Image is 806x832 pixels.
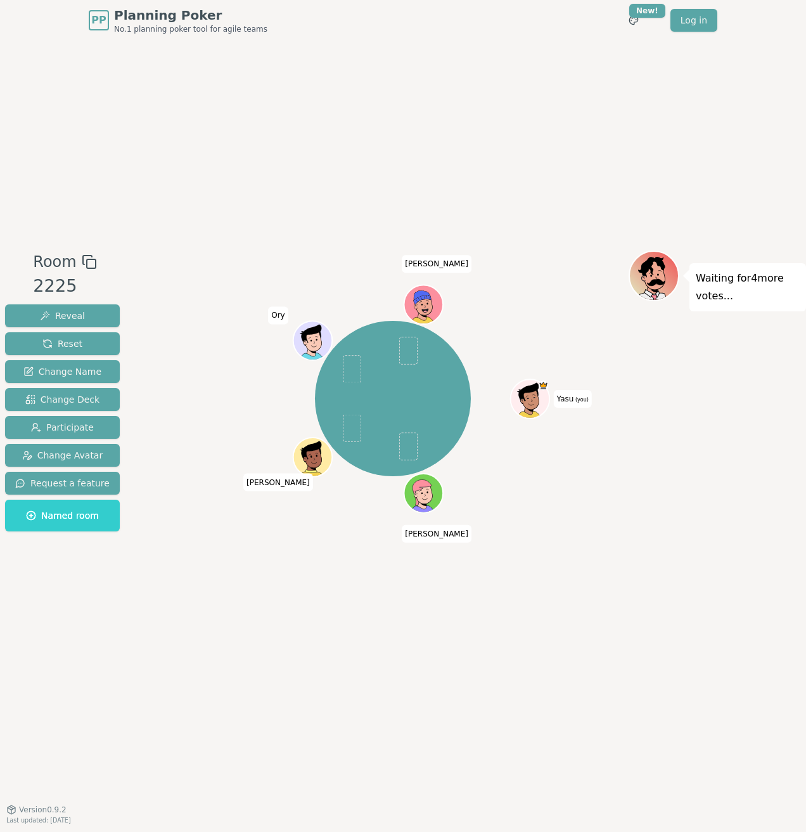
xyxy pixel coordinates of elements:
[554,390,592,408] span: Click to change your name
[268,306,288,324] span: Click to change your name
[5,388,120,411] button: Change Deck
[696,270,800,305] p: Waiting for 4 more votes...
[539,380,548,390] span: Yasu is the host
[33,273,96,299] div: 2225
[5,444,120,467] button: Change Avatar
[31,421,94,434] span: Participate
[6,817,71,824] span: Last updated: [DATE]
[5,304,120,327] button: Reveal
[25,393,99,406] span: Change Deck
[114,6,267,24] span: Planning Poker
[622,9,645,32] button: New!
[114,24,267,34] span: No.1 planning poker tool for agile teams
[40,309,85,322] span: Reveal
[26,509,99,522] span: Named room
[91,13,106,28] span: PP
[89,6,267,34] a: PPPlanning PokerNo.1 planning poker tool for agile teams
[42,337,82,350] span: Reset
[5,472,120,495] button: Request a feature
[402,525,471,543] span: Click to change your name
[23,365,101,378] span: Change Name
[402,255,471,273] span: Click to change your name
[6,805,67,815] button: Version0.9.2
[5,360,120,383] button: Change Name
[670,9,717,32] a: Log in
[33,250,76,273] span: Room
[5,416,120,439] button: Participate
[573,397,589,403] span: (you)
[19,805,67,815] span: Version 0.9.2
[5,500,120,531] button: Named room
[512,380,549,417] button: Click to change your avatar
[22,449,103,462] span: Change Avatar
[5,332,120,355] button: Reset
[629,4,665,18] div: New!
[15,477,110,490] span: Request a feature
[243,473,313,491] span: Click to change your name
